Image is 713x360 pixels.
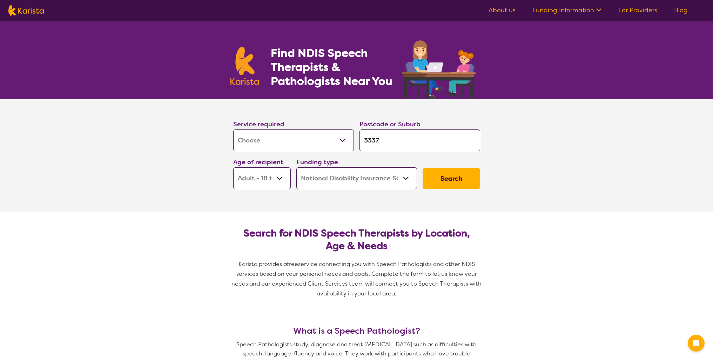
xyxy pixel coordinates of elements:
[674,6,688,14] a: Blog
[618,6,657,14] a: For Providers
[8,5,44,16] img: Karista logo
[359,120,421,128] label: Postcode or Suburb
[396,38,483,99] img: speech-therapy
[233,120,284,128] label: Service required
[231,260,483,297] span: service connecting you with Speech Pathologists and other NDIS services based on your personal ne...
[230,326,483,336] h3: What is a Speech Pathologist?
[296,158,338,166] label: Funding type
[359,129,480,151] input: Type
[239,227,475,252] h2: Search for NDIS Speech Therapists by Location, Age & Needs
[423,168,480,189] button: Search
[233,158,283,166] label: Age of recipient
[230,47,259,85] img: Karista logo
[271,46,401,88] h1: Find NDIS Speech Therapists & Pathologists Near You
[238,260,287,268] span: Karista provides a
[532,6,601,14] a: Funding Information
[489,6,516,14] a: About us
[287,260,298,268] span: free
